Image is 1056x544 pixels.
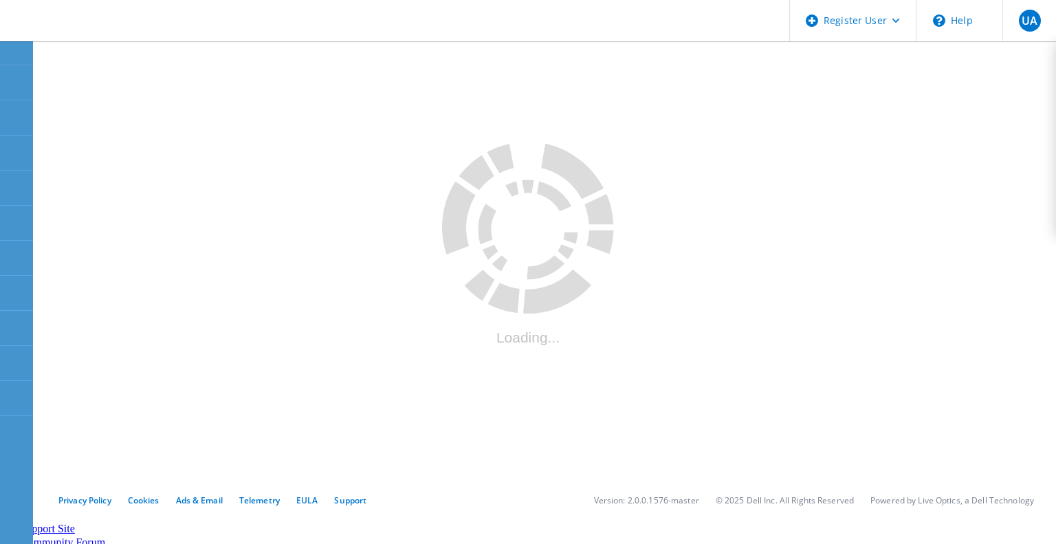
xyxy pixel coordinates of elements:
[128,494,159,506] a: Cookies
[594,494,699,506] li: Version: 2.0.0.1576-master
[296,494,318,506] a: EULA
[14,27,162,39] a: Live Optics Dashboard
[334,494,366,506] a: Support
[933,14,945,27] svg: \n
[20,523,75,534] a: Support Site
[870,494,1034,506] li: Powered by Live Optics, a Dell Technology
[442,329,614,346] div: Loading...
[239,494,280,506] a: Telemetry
[58,494,111,506] a: Privacy Policy
[1022,15,1037,26] span: UA
[176,494,223,506] a: Ads & Email
[716,494,854,506] li: © 2025 Dell Inc. All Rights Reserved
